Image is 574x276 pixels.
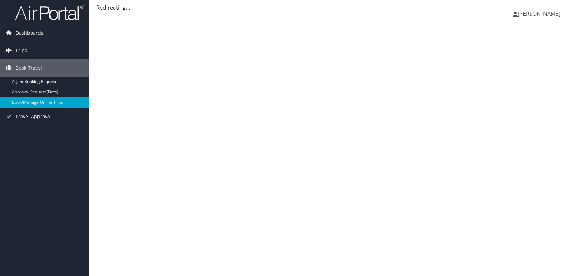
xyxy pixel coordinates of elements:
img: airportal-logo.png [15,4,84,21]
div: Redirecting... [96,3,567,12]
a: [PERSON_NAME] [513,3,567,24]
span: Dashboards [15,24,43,42]
span: Trips [15,42,27,59]
span: [PERSON_NAME] [518,10,560,18]
span: Travel Approval [15,108,52,125]
span: Book Travel [15,59,42,77]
